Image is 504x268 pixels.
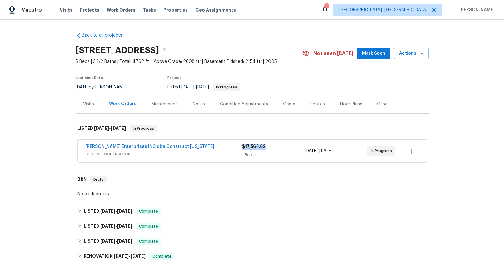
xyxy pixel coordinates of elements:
[84,223,132,230] h6: LISTED
[305,149,318,153] span: [DATE]
[181,85,209,89] span: -
[100,224,132,228] span: -
[159,45,170,56] button: Copy Address
[117,209,132,213] span: [DATE]
[76,234,429,249] div: LISTED [DATE]-[DATE]Complete
[362,50,385,58] span: Mark Seen
[111,126,126,130] span: [DATE]
[137,238,161,245] span: Complete
[167,85,240,89] span: Listed
[100,239,132,243] span: -
[394,48,429,59] button: Actions
[196,85,209,89] span: [DATE]
[195,7,236,13] span: Geo Assignments
[457,7,495,13] span: [PERSON_NAME]
[131,254,146,258] span: [DATE]
[76,219,429,234] div: LISTED [DATE]-[DATE]Complete
[76,32,136,38] a: Back to all projects
[137,223,161,230] span: Complete
[181,85,194,89] span: [DATE]
[313,50,353,57] span: Not seen [DATE]
[143,8,156,12] span: Tasks
[399,50,424,58] span: Actions
[319,149,332,153] span: [DATE]
[76,119,429,139] div: LISTED [DATE]-[DATE]In Progress
[83,101,94,107] div: Visits
[114,254,146,258] span: -
[76,58,302,65] span: 5 Beds | 3 1/2 Baths | Total: 4762 ft² | Above Grade: 2608 ft² | Basement Finished: 2154 ft² | 2005
[339,7,427,13] span: [GEOGRAPHIC_DATA], [GEOGRAPHIC_DATA]
[85,151,242,157] span: GENERAL_CONTRACTOR
[76,83,134,91] div: by [PERSON_NAME]
[94,126,109,130] span: [DATE]
[76,76,103,80] span: Last Visit Date
[340,101,362,107] div: Floor Plans
[76,204,429,219] div: LISTED [DATE]-[DATE]Complete
[60,7,72,13] span: Visits
[77,191,427,197] div: No work orders.
[84,238,132,245] h6: LISTED
[305,148,332,154] span: -
[310,101,325,107] div: Photos
[76,169,429,190] div: BRN Draft
[76,47,159,53] h2: [STREET_ADDRESS]
[91,176,106,183] span: Draft
[77,176,87,183] h6: BRN
[150,253,174,260] span: Complete
[114,254,129,258] span: [DATE]
[137,208,161,215] span: Complete
[283,101,295,107] div: Costs
[84,253,146,260] h6: RENOVATION
[357,48,390,59] button: Mark Seen
[21,7,42,13] span: Maestro
[152,101,178,107] div: Maintenance
[193,101,205,107] div: Notes
[100,209,132,213] span: -
[220,101,268,107] div: Condition Adjustments
[130,125,157,132] span: In Progress
[100,239,115,243] span: [DATE]
[80,7,99,13] span: Projects
[324,4,329,10] div: 1
[242,152,305,158] div: 1 Repair
[117,239,132,243] span: [DATE]
[94,126,126,130] span: -
[371,148,394,154] span: In Progress
[85,144,214,149] a: [PERSON_NAME] Enterprises INC dba Construct [US_STATE]
[109,101,137,107] div: Work Orders
[100,209,115,213] span: [DATE]
[76,249,429,264] div: RENOVATION [DATE]-[DATE]Complete
[377,101,390,107] div: Cases
[117,224,132,228] span: [DATE]
[213,85,240,89] span: In Progress
[242,144,266,149] span: $17,564.62
[76,85,89,89] span: [DATE]
[167,76,181,80] span: Project
[107,7,135,13] span: Work Orders
[84,208,132,215] h6: LISTED
[163,7,188,13] span: Properties
[100,224,115,228] span: [DATE]
[77,125,126,132] h6: LISTED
